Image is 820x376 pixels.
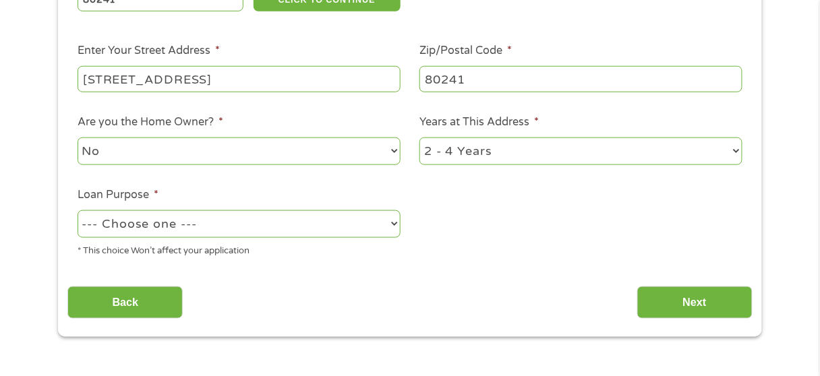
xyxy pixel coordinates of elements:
label: Loan Purpose [78,188,158,202]
input: Next [637,286,753,319]
label: Years at This Address [419,115,539,129]
input: Back [67,286,183,319]
label: Enter Your Street Address [78,44,220,58]
input: 1 Main Street [78,66,401,92]
label: Zip/Postal Code [419,44,512,58]
div: * This choice Won’t affect your application [78,240,401,258]
label: Are you the Home Owner? [78,115,223,129]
